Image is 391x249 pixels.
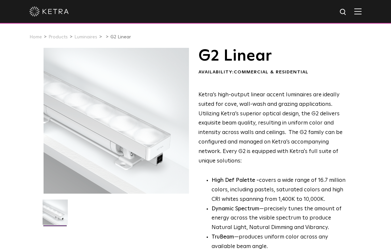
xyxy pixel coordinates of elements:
[212,178,259,183] strong: High Def Palette -
[48,35,68,39] a: Products
[198,90,347,166] p: Ketra’s high-output linear accent luminaires are ideally suited for cove, wall-wash and grazing a...
[354,8,362,14] img: Hamburger%20Nav.svg
[43,200,68,230] img: G2-Linear-2021-Web-Square
[212,204,347,233] li: —precisely tunes the amount of energy across the visible spectrum to produce Natural Light, Natur...
[29,35,42,39] a: Home
[198,69,347,76] div: Availability:
[29,7,69,16] img: ketra-logo-2019-white
[110,35,131,39] a: G2 Linear
[339,8,347,16] img: search icon
[198,48,347,64] h1: G2 Linear
[212,234,234,240] strong: TruBeam
[234,70,308,74] span: Commercial & Residential
[212,176,347,204] p: covers a wide range of 16.7 million colors, including pastels, saturated colors and high CRI whit...
[74,35,97,39] a: Luminaires
[212,206,259,212] strong: Dynamic Spectrum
